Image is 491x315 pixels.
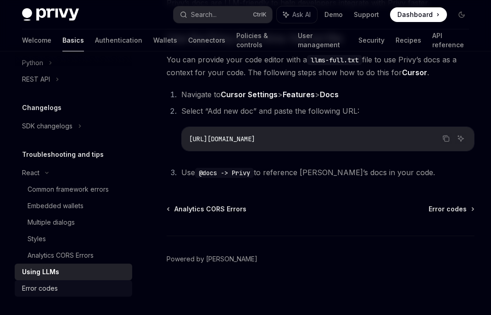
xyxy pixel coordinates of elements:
[429,204,467,214] span: Error codes
[324,10,343,19] a: Demo
[15,181,132,198] a: Common framework errors
[15,264,132,280] a: Using LLMs
[28,184,109,195] div: Common framework errors
[22,121,73,132] div: SDK changelogs
[22,8,79,21] img: dark logo
[153,29,177,51] a: Wallets
[236,29,287,51] a: Policies & controls
[22,74,50,85] div: REST API
[390,7,447,22] a: Dashboard
[298,29,347,51] a: User management
[429,204,474,214] a: Error codes
[15,247,132,264] a: Analytics CORS Errors
[455,133,467,144] button: Ask AI
[397,10,433,19] span: Dashboard
[181,90,339,99] span: Navigate to > >
[292,10,311,19] span: Ask AI
[283,90,315,99] strong: Features
[95,29,142,51] a: Authentication
[307,55,362,65] code: llms-full.txt
[432,29,469,51] a: API reference
[167,204,246,214] a: Analytics CORS Errors
[22,149,104,160] h5: Troubleshooting and tips
[188,29,225,51] a: Connectors
[28,233,46,244] div: Styles
[15,198,132,214] a: Embedded wallets
[253,11,267,18] span: Ctrl K
[15,214,132,231] a: Multiple dialogs
[358,29,385,51] a: Security
[174,204,246,214] span: Analytics CORS Errors
[440,133,452,144] button: Copy the contents from the code block
[402,68,427,77] a: Cursor
[167,254,257,264] a: Powered by [PERSON_NAME]
[181,106,359,116] span: Select “Add new doc” and paste the following URL:
[62,29,84,51] a: Basics
[28,250,94,261] div: Analytics CORS Errors
[277,6,317,23] button: Ask AI
[396,29,421,51] a: Recipes
[195,168,254,178] code: @docs -> Privy
[221,90,278,99] strong: Cursor Settings
[454,7,469,22] button: Toggle dark mode
[354,10,379,19] a: Support
[28,200,84,211] div: Embedded wallets
[15,231,132,247] a: Styles
[191,9,217,20] div: Search...
[22,167,39,178] div: React
[22,266,59,277] div: Using LLMs
[189,135,255,143] span: [URL][DOMAIN_NAME]
[173,6,273,23] button: Search...CtrlK
[22,283,58,294] div: Error codes
[22,29,51,51] a: Welcome
[320,90,339,99] strong: Docs
[15,280,132,297] a: Error codes
[28,217,75,228] div: Multiple dialogs
[22,102,61,113] h5: Changelogs
[181,168,435,177] span: Use to reference [PERSON_NAME]’s docs in your code.
[167,53,474,79] span: You can provide your code editor with a file to use Privy’s docs as a context for your code. The ...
